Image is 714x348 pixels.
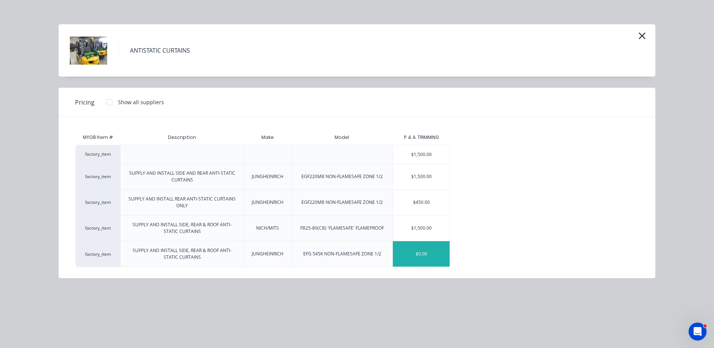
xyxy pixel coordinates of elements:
[301,199,383,206] div: EGF220MB NON-FLAMESAFE ZONE 1/2
[689,323,707,341] iframe: Intercom live chat
[162,128,202,147] div: Description
[393,241,450,267] div: $0.00
[301,173,383,180] div: EGF220MB NON-FLAMESAFE ZONE 1/2
[252,199,283,206] div: JUNGHEINRICH
[393,190,450,215] div: $450.00
[75,189,120,215] div: factory_item
[118,98,164,106] div: Show all suppliers
[75,130,120,145] div: MYOB Item #
[75,215,120,241] div: factory_item
[75,98,94,107] span: Pricing
[329,128,355,147] div: Model
[252,173,283,180] div: JUNGHEINRICH
[127,247,238,261] div: SUPPLY AND INSTALL SIDE, REAR & ROOF ANTI-STATIC CURTAINS
[300,225,384,232] div: FB25-80(CB) 'FLAMESAFE' FLAMEPROOF
[255,128,280,147] div: Make
[303,251,381,257] div: EFG 545K NON-FLAMESAFE ZONE 1/2
[393,164,450,189] div: $1,500.00
[393,215,450,241] div: $1,500.00
[127,196,238,209] div: SUPPLY AND INSTALL REAR ANTI-STATIC CURTAINS ONLY
[75,145,120,164] div: factory_item
[393,145,450,164] div: $1,500.00
[70,32,107,69] img: ANTISTATIC CURTAINS
[127,170,238,183] div: SUPPLY AND INSTALL SIDE AND REAR ANTI-STATIC CURTAINS
[75,241,120,267] div: factory_item
[75,164,120,189] div: factory_item
[252,251,283,257] div: JUNGHEINRICH
[256,225,279,232] div: NICH/MITS
[127,221,238,235] div: SUPPLY AND INSTALL SIDE, REAR & ROOF ANTI-STATIC CURTAINS
[130,46,190,55] div: ANTISTATIC CURTAINS
[404,134,439,141] div: P. & A. TRIMMING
